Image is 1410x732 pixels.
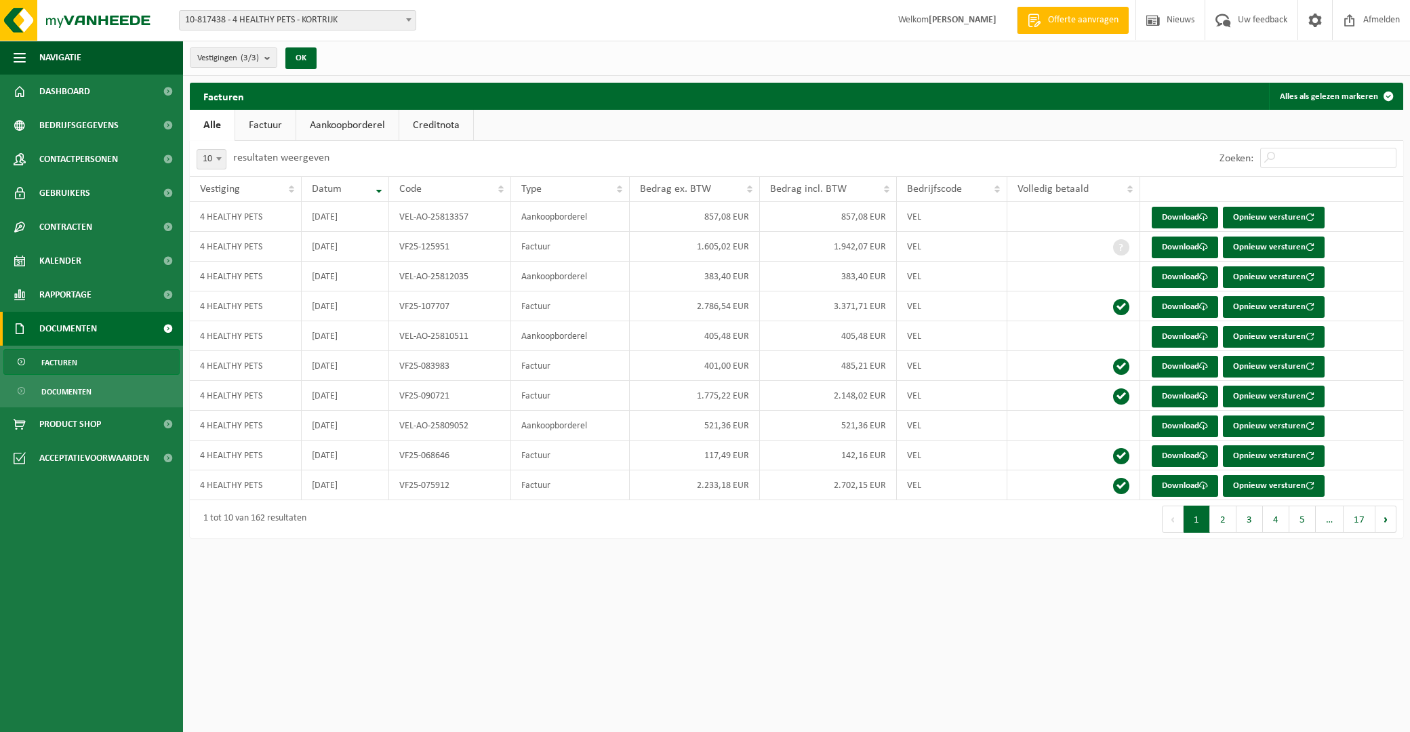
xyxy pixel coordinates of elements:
[630,262,760,291] td: 383,40 EUR
[1162,506,1184,533] button: Previous
[39,142,118,176] span: Contactpersonen
[190,110,235,141] a: Alle
[197,150,226,169] span: 10
[39,244,81,278] span: Kalender
[190,441,302,470] td: 4 HEALTHY PETS
[190,381,302,411] td: 4 HEALTHY PETS
[1223,415,1325,437] button: Opnieuw versturen
[760,381,897,411] td: 2.148,02 EUR
[190,291,302,321] td: 4 HEALTHY PETS
[1223,266,1325,288] button: Opnieuw versturen
[760,351,897,381] td: 485,21 EUR
[197,507,306,531] div: 1 tot 10 van 162 resultaten
[190,262,302,291] td: 4 HEALTHY PETS
[511,470,629,500] td: Factuur
[760,470,897,500] td: 2.702,15 EUR
[521,184,542,195] span: Type
[630,411,760,441] td: 521,36 EUR
[389,232,511,262] td: VF25-125951
[760,411,897,441] td: 521,36 EUR
[511,291,629,321] td: Factuur
[1045,14,1122,27] span: Offerte aanvragen
[179,10,416,30] span: 10-817438 - 4 HEALTHY PETS - KORTRIJK
[302,291,390,321] td: [DATE]
[1289,506,1316,533] button: 5
[1152,475,1218,497] a: Download
[511,441,629,470] td: Factuur
[190,83,258,109] h2: Facturen
[897,351,1007,381] td: VEL
[760,232,897,262] td: 1.942,07 EUR
[511,262,629,291] td: Aankoopborderel
[1223,475,1325,497] button: Opnieuw versturen
[190,470,302,500] td: 4 HEALTHY PETS
[302,232,390,262] td: [DATE]
[312,184,342,195] span: Datum
[897,470,1007,500] td: VEL
[630,232,760,262] td: 1.605,02 EUR
[1184,506,1210,533] button: 1
[760,441,897,470] td: 142,16 EUR
[1152,296,1218,318] a: Download
[897,202,1007,232] td: VEL
[389,262,511,291] td: VEL-AO-25812035
[897,321,1007,351] td: VEL
[302,381,390,411] td: [DATE]
[302,351,390,381] td: [DATE]
[302,202,390,232] td: [DATE]
[1152,415,1218,437] a: Download
[511,321,629,351] td: Aankoopborderel
[302,262,390,291] td: [DATE]
[3,378,180,404] a: Documenten
[630,202,760,232] td: 857,08 EUR
[1316,506,1344,533] span: …
[389,202,511,232] td: VEL-AO-25813357
[897,262,1007,291] td: VEL
[389,291,511,321] td: VF25-107707
[190,232,302,262] td: 4 HEALTHY PETS
[296,110,399,141] a: Aankoopborderel
[233,152,329,163] label: resultaten weergeven
[640,184,711,195] span: Bedrag ex. BTW
[511,351,629,381] td: Factuur
[897,291,1007,321] td: VEL
[389,441,511,470] td: VF25-068646
[897,232,1007,262] td: VEL
[1018,184,1089,195] span: Volledig betaald
[1223,296,1325,318] button: Opnieuw versturen
[399,184,422,195] span: Code
[285,47,317,69] button: OK
[190,411,302,441] td: 4 HEALTHY PETS
[1223,237,1325,258] button: Opnieuw versturen
[389,351,511,381] td: VF25-083983
[197,48,259,68] span: Vestigingen
[760,262,897,291] td: 383,40 EUR
[241,54,259,62] count: (3/3)
[907,184,962,195] span: Bedrijfscode
[1210,506,1236,533] button: 2
[1236,506,1263,533] button: 3
[760,321,897,351] td: 405,48 EUR
[39,441,149,475] span: Acceptatievoorwaarden
[1152,266,1218,288] a: Download
[1152,207,1218,228] a: Download
[39,210,92,244] span: Contracten
[1344,506,1375,533] button: 17
[630,470,760,500] td: 2.233,18 EUR
[190,47,277,68] button: Vestigingen(3/3)
[41,350,77,375] span: Facturen
[897,381,1007,411] td: VEL
[630,291,760,321] td: 2.786,54 EUR
[1223,386,1325,407] button: Opnieuw versturen
[302,470,390,500] td: [DATE]
[389,381,511,411] td: VF25-090721
[1223,445,1325,467] button: Opnieuw versturen
[39,176,90,210] span: Gebruikers
[760,202,897,232] td: 857,08 EUR
[302,321,390,351] td: [DATE]
[41,379,92,405] span: Documenten
[399,110,473,141] a: Creditnota
[389,321,511,351] td: VEL-AO-25810511
[1223,356,1325,378] button: Opnieuw versturen
[1152,326,1218,348] a: Download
